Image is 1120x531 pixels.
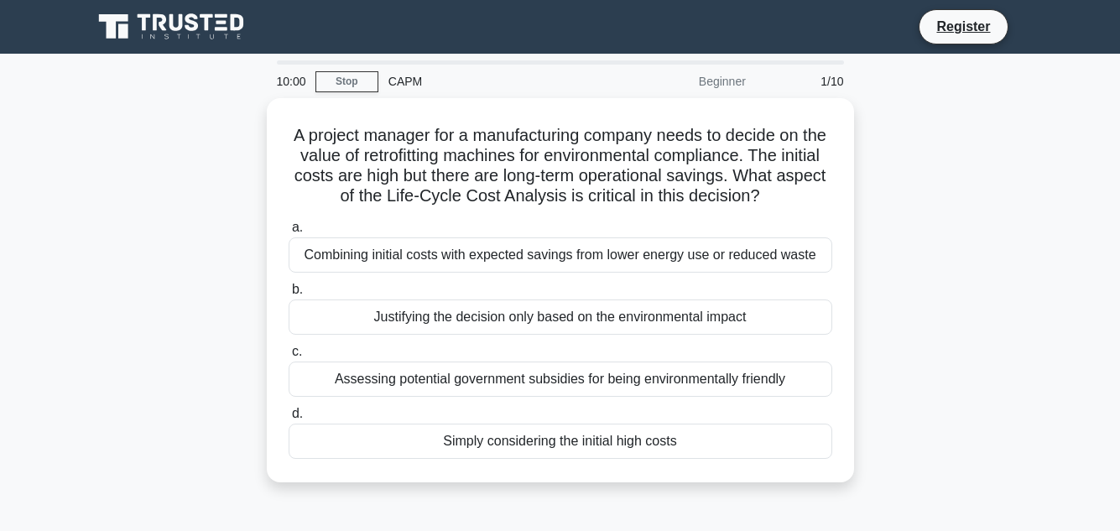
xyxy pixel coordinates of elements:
div: Assessing potential government subsidies for being environmentally friendly [289,362,832,397]
div: Justifying the decision only based on the environmental impact [289,299,832,335]
span: c. [292,344,302,358]
span: d. [292,406,303,420]
div: Combining initial costs with expected savings from lower energy use or reduced waste [289,237,832,273]
div: 1/10 [756,65,854,98]
span: b. [292,282,303,296]
div: CAPM [378,65,609,98]
h5: A project manager for a manufacturing company needs to decide on the value of retrofitting machin... [287,125,834,207]
div: Beginner [609,65,756,98]
a: Register [926,16,1000,37]
a: Stop [315,71,378,92]
div: Simply considering the initial high costs [289,424,832,459]
span: a. [292,220,303,234]
div: 10:00 [267,65,315,98]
